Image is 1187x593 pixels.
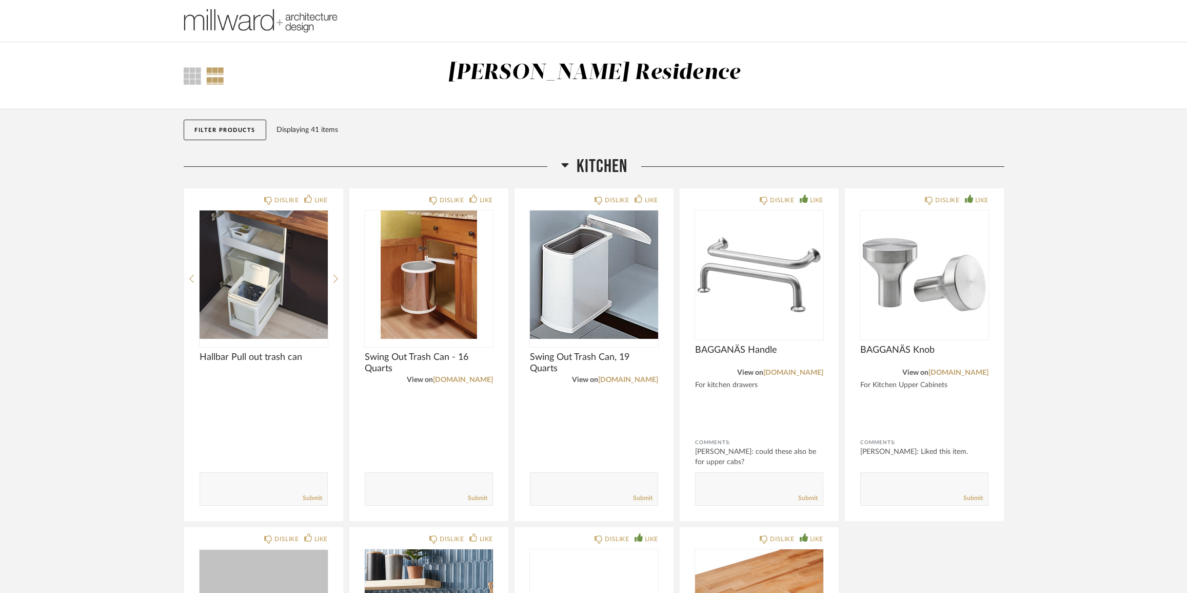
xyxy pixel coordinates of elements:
div: [PERSON_NAME] Residence [448,62,741,84]
a: [DOMAIN_NAME] [928,369,988,376]
a: Submit [468,494,487,503]
div: DISLIKE [770,534,794,544]
a: Submit [303,494,322,503]
img: undefined [530,211,658,339]
div: LIKE [314,534,328,544]
div: 0 [365,211,493,339]
img: undefined [860,211,988,339]
div: DISLIKE [440,195,464,205]
img: undefined [365,211,493,339]
span: Hallbar Pull out trash can [200,352,328,363]
span: View on [572,376,598,384]
div: LIKE [480,534,493,544]
div: DISLIKE [770,195,794,205]
div: 0 [530,211,658,339]
button: Filter Products [184,120,266,140]
span: BAGGANÄS Handle [695,345,823,356]
a: Submit [963,494,983,503]
a: [DOMAIN_NAME] [433,376,493,384]
a: [DOMAIN_NAME] [598,376,658,384]
a: [DOMAIN_NAME] [763,369,823,376]
span: View on [737,369,763,376]
a: Submit [798,494,818,503]
div: 0 [200,211,328,339]
div: [PERSON_NAME]: could these also be for upper cabs? [695,447,823,467]
span: Kitchen [577,156,627,178]
div: For Kitchen Upper Cabinets [860,381,988,390]
div: LIKE [645,534,658,544]
div: For kitchen drawers [695,381,823,390]
div: Displaying 41 items [276,124,1000,136]
div: LIKE [480,195,493,205]
div: DISLIKE [605,195,629,205]
div: [PERSON_NAME]: Liked this item. [860,447,988,457]
div: DISLIKE [935,195,959,205]
img: undefined [200,211,328,339]
span: Swing Out Trash Can - 16 Quarts [365,352,493,374]
span: Swing Out Trash Can, 19 Quarts [530,352,658,374]
div: DISLIKE [274,195,299,205]
div: DISLIKE [605,534,629,544]
span: View on [407,376,433,384]
span: View on [902,369,928,376]
div: LIKE [810,195,823,205]
div: Comments: [695,437,823,448]
div: LIKE [975,195,988,205]
div: LIKE [810,534,823,544]
div: DISLIKE [274,534,299,544]
a: Submit [633,494,652,503]
div: Comments: [860,437,988,448]
span: BAGGANÄS Knob [860,345,988,356]
div: DISLIKE [440,534,464,544]
div: LIKE [314,195,328,205]
img: undefined [695,211,823,339]
img: 1c8471d9-0066-44f3-9f8a-5d48d5a8bb4f.png [184,1,338,42]
div: LIKE [645,195,658,205]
